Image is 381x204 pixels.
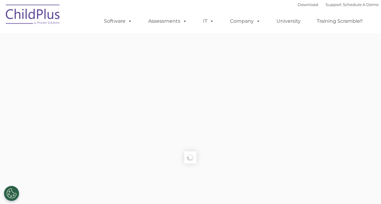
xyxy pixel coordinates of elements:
button: Cookies Settings [4,186,19,201]
a: Training Scramble!! [311,15,369,27]
a: Download [298,2,318,7]
a: Schedule A Demo [343,2,379,7]
img: ChildPlus by Procare Solutions [3,0,63,31]
a: Assessments [142,15,193,27]
a: Support [326,2,342,7]
font: | [298,2,379,7]
a: University [270,15,307,27]
a: IT [197,15,220,27]
a: Company [224,15,266,27]
a: Software [98,15,138,27]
